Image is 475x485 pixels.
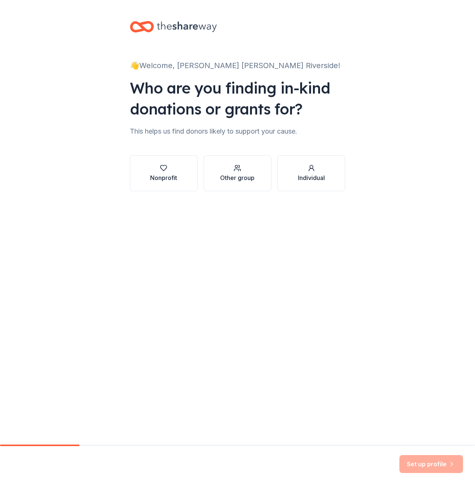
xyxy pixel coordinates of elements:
[130,60,345,71] div: 👋 Welcome, [PERSON_NAME] [PERSON_NAME] Riverside!
[220,173,255,182] div: Other group
[277,155,345,191] button: Individual
[150,173,177,182] div: Nonprofit
[204,155,271,191] button: Other group
[130,77,345,119] div: Who are you finding in-kind donations or grants for?
[130,155,198,191] button: Nonprofit
[298,173,325,182] div: Individual
[130,125,345,137] div: This helps us find donors likely to support your cause.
